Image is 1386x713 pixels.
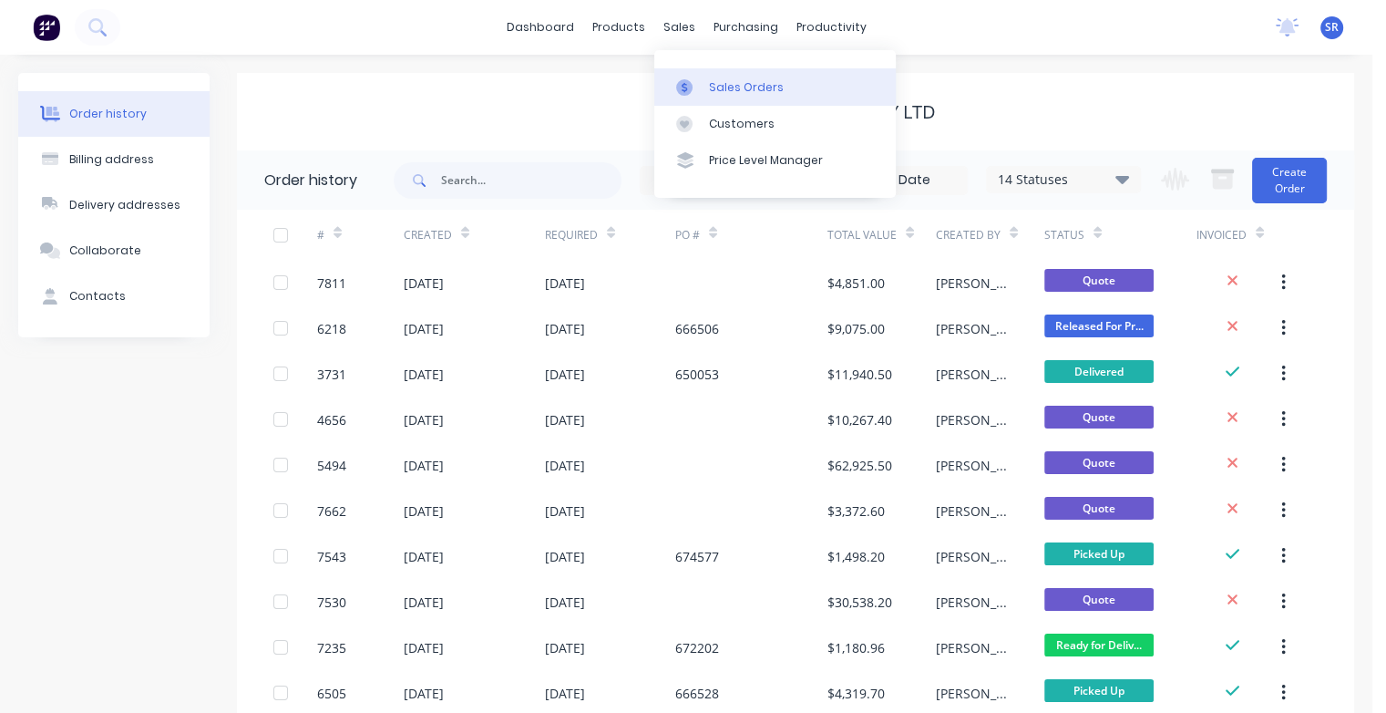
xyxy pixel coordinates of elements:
[317,227,324,243] div: #
[264,170,357,191] div: Order history
[33,14,60,41] img: Factory
[498,14,583,41] a: dashboard
[317,210,404,260] div: #
[404,547,444,566] div: [DATE]
[545,227,598,243] div: Required
[654,106,896,142] a: Customers
[545,501,585,521] div: [DATE]
[1252,158,1327,203] button: Create Order
[987,170,1140,190] div: 14 Statuses
[545,684,585,703] div: [DATE]
[441,162,621,199] input: Search...
[317,274,346,293] div: 7811
[18,137,210,182] button: Billing address
[545,319,585,338] div: [DATE]
[404,365,444,384] div: [DATE]
[675,684,719,703] div: 666528
[18,228,210,274] button: Collaborate
[654,14,704,41] div: sales
[1044,269,1154,292] span: Quote
[404,501,444,521] div: [DATE]
[317,456,346,475] div: 5494
[1044,497,1154,520] span: Quote
[827,210,936,260] div: Total Value
[404,319,444,338] div: [DATE]
[827,638,885,657] div: $1,180.96
[936,547,1008,566] div: [PERSON_NAME]
[545,274,585,293] div: [DATE]
[1044,451,1154,474] span: Quote
[936,365,1008,384] div: [PERSON_NAME]
[18,182,210,228] button: Delivery addresses
[404,227,452,243] div: Created
[404,684,444,703] div: [DATE]
[709,152,823,169] div: Price Level Manager
[1044,634,1154,656] span: Ready for Deliv...
[827,274,885,293] div: $4,851.00
[404,638,444,657] div: [DATE]
[675,547,719,566] div: 674577
[1196,227,1247,243] div: Invoiced
[827,684,885,703] div: $4,319.70
[404,410,444,429] div: [DATE]
[1044,315,1154,337] span: Released For Pr...
[827,319,885,338] div: $9,075.00
[404,456,444,475] div: [DATE]
[1196,210,1283,260] div: Invoiced
[317,593,346,612] div: 7530
[1044,360,1154,383] span: Delivered
[827,456,892,475] div: $62,925.50
[69,243,141,259] div: Collaborate
[69,197,180,213] div: Delivery addresses
[317,547,346,566] div: 7543
[675,210,827,260] div: PO #
[936,274,1008,293] div: [PERSON_NAME]
[1044,679,1154,702] span: Picked Up
[317,501,346,521] div: 7662
[18,91,210,137] button: Order history
[827,410,892,429] div: $10,267.40
[827,227,897,243] div: Total Value
[936,684,1008,703] div: [PERSON_NAME]
[317,319,346,338] div: 6218
[69,151,154,168] div: Billing address
[641,167,794,194] input: Order Date
[827,547,885,566] div: $1,498.20
[545,593,585,612] div: [DATE]
[545,410,585,429] div: [DATE]
[675,227,700,243] div: PO #
[1325,19,1339,36] span: SR
[404,210,545,260] div: Created
[1044,542,1154,565] span: Picked Up
[827,501,885,521] div: $3,372.60
[1044,227,1084,243] div: Status
[545,210,675,260] div: Required
[936,501,1008,521] div: [PERSON_NAME]
[936,410,1008,429] div: [PERSON_NAME]
[704,14,787,41] div: purchasing
[18,274,210,319] button: Contacts
[936,227,1001,243] div: Created By
[936,456,1008,475] div: [PERSON_NAME]
[936,210,1044,260] div: Created By
[69,106,147,122] div: Order history
[317,638,346,657] div: 7235
[654,142,896,179] a: Price Level Manager
[404,274,444,293] div: [DATE]
[827,593,892,612] div: $30,538.20
[936,319,1008,338] div: [PERSON_NAME]
[654,68,896,105] a: Sales Orders
[675,319,719,338] div: 666506
[709,116,775,132] div: Customers
[709,79,784,96] div: Sales Orders
[787,14,876,41] div: productivity
[936,638,1008,657] div: [PERSON_NAME]
[675,638,719,657] div: 672202
[317,684,346,703] div: 6505
[675,365,719,384] div: 650053
[545,638,585,657] div: [DATE]
[545,547,585,566] div: [DATE]
[1044,210,1196,260] div: Status
[69,288,126,305] div: Contacts
[404,593,444,612] div: [DATE]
